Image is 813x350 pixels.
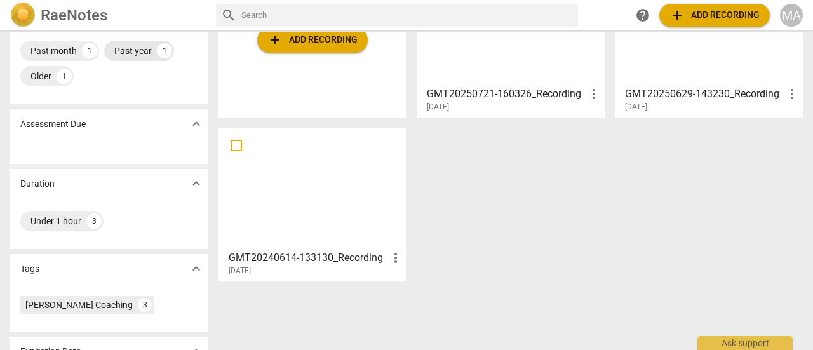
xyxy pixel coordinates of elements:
[267,32,358,48] span: Add recording
[20,262,39,276] p: Tags
[86,213,102,229] div: 3
[669,8,685,23] span: add
[20,177,55,191] p: Duration
[784,86,800,102] span: more_vert
[138,298,152,312] div: 3
[780,4,803,27] button: MA
[187,174,206,193] button: Show more
[586,86,601,102] span: more_vert
[625,86,784,102] h3: GMT20250629-143230_Recording
[388,250,403,266] span: more_vert
[57,69,72,84] div: 1
[82,43,97,58] div: 1
[631,4,654,27] a: Help
[229,250,388,266] h3: GMT20240614-133130_Recording
[189,116,204,131] span: expand_more
[189,261,204,276] span: expand_more
[20,118,86,131] p: Assessment Due
[221,8,236,23] span: search
[187,114,206,133] button: Show more
[25,299,133,311] div: [PERSON_NAME] Coaching
[241,5,573,25] input: Search
[10,3,206,28] a: LogoRaeNotes
[427,102,449,112] span: [DATE]
[30,70,51,83] div: Older
[257,27,368,53] button: Upload
[669,8,760,23] span: Add recording
[697,336,793,350] div: Ask support
[635,8,650,23] span: help
[229,266,251,276] span: [DATE]
[427,86,586,102] h3: GMT20250721-160326_Recording
[223,132,402,276] a: GMT20240614-133130_Recording[DATE]
[30,44,77,57] div: Past month
[267,32,283,48] span: add
[157,43,172,58] div: 1
[625,102,647,112] span: [DATE]
[114,44,152,57] div: Past year
[187,259,206,278] button: Show more
[659,4,770,27] button: Upload
[189,176,204,191] span: expand_more
[30,215,81,227] div: Under 1 hour
[10,3,36,28] img: Logo
[41,6,107,24] h2: RaeNotes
